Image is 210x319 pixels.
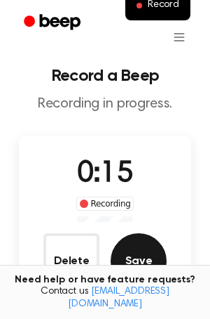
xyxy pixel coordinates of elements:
button: Save Audio Record [111,233,167,289]
span: Contact us [8,286,202,311]
span: 0:15 [77,159,133,189]
a: [EMAIL_ADDRESS][DOMAIN_NAME] [68,287,169,309]
button: Delete Audio Record [43,233,99,289]
h1: Record a Beep [11,67,199,84]
div: Recording [76,197,134,211]
button: Open menu [162,20,196,54]
p: Recording in progress. [11,96,199,113]
a: Beep [14,9,93,37]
